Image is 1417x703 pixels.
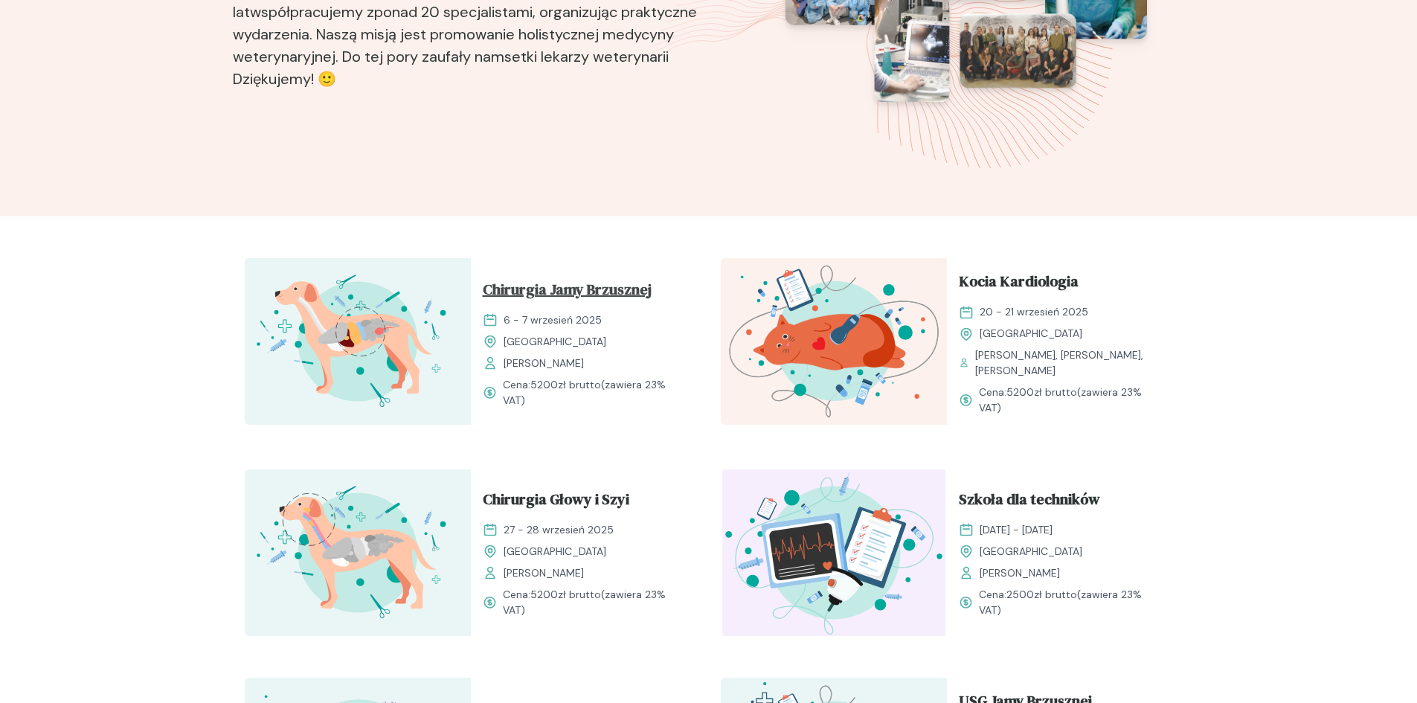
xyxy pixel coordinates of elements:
[503,377,685,408] span: Cena: (zawiera 23% VAT)
[721,258,947,425] img: aHfXlEMqNJQqH-jZ_KociaKardio_T.svg
[980,565,1060,581] span: [PERSON_NAME]
[374,2,533,22] b: ponad 20 specjalistami
[483,278,685,306] a: Chirurgia Jamy Brzusznej
[980,522,1053,538] span: [DATE] - [DATE]
[980,544,1082,559] span: [GEOGRAPHIC_DATA]
[975,347,1160,379] span: [PERSON_NAME], [PERSON_NAME], [PERSON_NAME]
[959,270,1161,298] a: Kocia Kardiologia
[1006,588,1077,601] span: 2500 zł brutto
[503,587,685,618] span: Cena: (zawiera 23% VAT)
[980,304,1088,320] span: 20 - 21 wrzesień 2025
[979,385,1161,416] span: Cena: (zawiera 23% VAT)
[504,356,584,371] span: [PERSON_NAME]
[245,469,471,636] img: ZqFXfB5LeNNTxeHy_ChiruGS_T.svg
[504,522,614,538] span: 27 - 28 wrzesień 2025
[483,488,685,516] a: Chirurgia Głowy i Szyi
[483,488,629,516] span: Chirurgia Głowy i Szyi
[959,270,1079,298] span: Kocia Kardiologia
[504,47,669,66] b: setki lekarzy weterynarii
[504,334,606,350] span: [GEOGRAPHIC_DATA]
[245,258,471,425] img: aHfRokMqNJQqH-fc_ChiruJB_T.svg
[530,588,601,601] span: 5200 zł brutto
[504,312,602,328] span: 6 - 7 wrzesień 2025
[721,469,947,636] img: Z2B_FZbqstJ98k08_Technicy_T.svg
[979,587,1161,618] span: Cena: (zawiera 23% VAT)
[959,488,1100,516] span: Szkoła dla techników
[504,544,606,559] span: [GEOGRAPHIC_DATA]
[483,278,652,306] span: Chirurgia Jamy Brzusznej
[1006,385,1077,399] span: 5200 zł brutto
[530,378,601,391] span: 5200 zł brutto
[959,488,1161,516] a: Szkoła dla techników
[980,326,1082,341] span: [GEOGRAPHIC_DATA]
[504,565,584,581] span: [PERSON_NAME]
